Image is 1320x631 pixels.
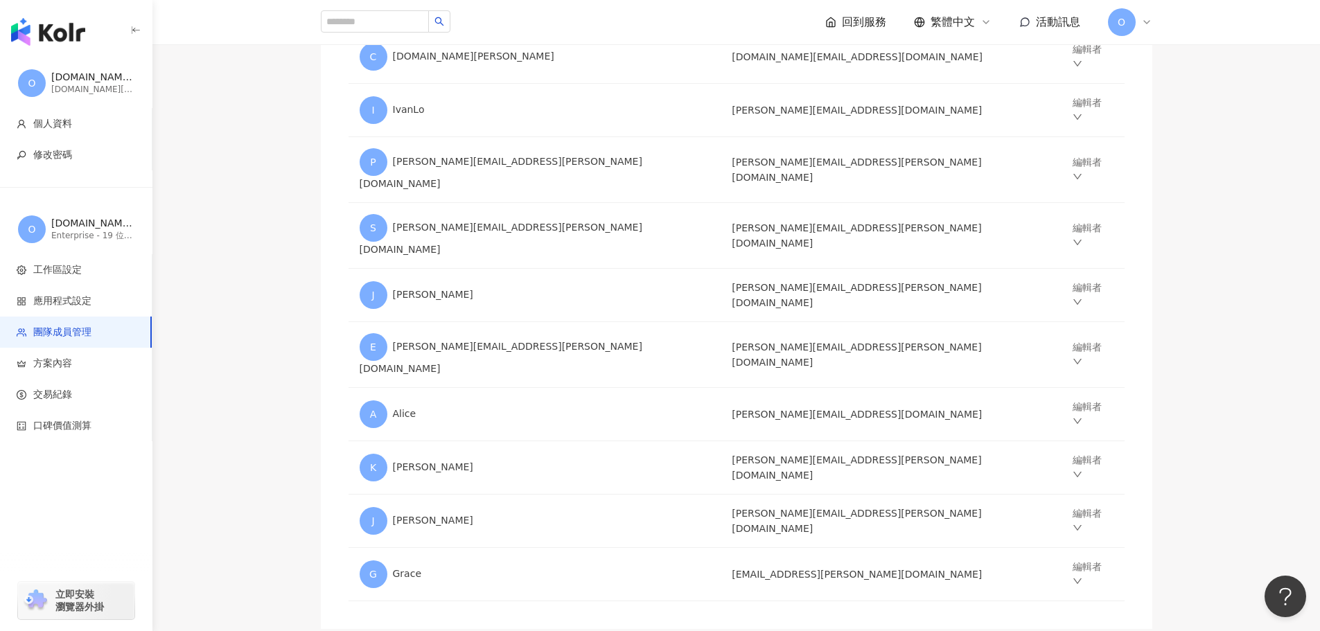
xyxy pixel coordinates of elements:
a: 編輯者 [1073,401,1102,427]
td: [PERSON_NAME][EMAIL_ADDRESS][PERSON_NAME][DOMAIN_NAME] [721,269,1062,322]
a: 回到服務 [825,15,886,30]
span: 方案內容 [33,357,72,371]
td: [PERSON_NAME][EMAIL_ADDRESS][DOMAIN_NAME] [721,388,1062,441]
span: J [371,513,374,528]
span: P [370,154,376,170]
td: [PERSON_NAME][EMAIL_ADDRESS][PERSON_NAME][DOMAIN_NAME] [721,441,1062,495]
td: [PERSON_NAME][EMAIL_ADDRESS][PERSON_NAME][DOMAIN_NAME] [721,137,1062,203]
a: 編輯者 [1073,222,1102,249]
span: down [1073,470,1082,479]
span: A [370,407,377,422]
span: C [370,49,377,64]
span: 活動訊息 [1036,15,1080,28]
div: [DOMAIN_NAME][PERSON_NAME] [360,43,710,71]
a: 編輯者 [1073,44,1102,70]
span: 立即安裝 瀏覽器外掛 [55,588,104,613]
a: 編輯者 [1073,508,1102,534]
div: Grace [360,560,710,588]
div: [DOMAIN_NAME][EMAIL_ADDRESS][DOMAIN_NAME] [51,71,134,85]
iframe: Help Scout Beacon - Open [1265,576,1306,617]
span: down [1073,576,1082,586]
a: 編輯者 [1073,282,1102,308]
a: 編輯者 [1073,157,1102,183]
div: [PERSON_NAME] [360,281,710,309]
td: [EMAIL_ADDRESS][PERSON_NAME][DOMAIN_NAME] [721,548,1062,601]
span: 修改密碼 [33,148,72,162]
span: 團隊成員管理 [33,326,91,339]
span: 口碑價值測算 [33,419,91,433]
span: down [1073,297,1082,307]
div: IvanLo [360,96,710,124]
span: I [371,103,374,118]
span: down [1073,238,1082,247]
span: S [370,220,376,235]
span: O [28,75,35,91]
span: user [17,119,26,129]
span: O [28,222,35,237]
span: K [370,460,376,475]
td: [PERSON_NAME][EMAIL_ADDRESS][PERSON_NAME][DOMAIN_NAME] [721,322,1062,388]
span: down [1073,172,1082,181]
span: down [1073,59,1082,69]
span: 應用程式設定 [33,294,91,308]
span: down [1073,112,1082,122]
td: [PERSON_NAME][EMAIL_ADDRESS][PERSON_NAME][DOMAIN_NAME] [721,495,1062,548]
span: 回到服務 [842,15,886,30]
span: J [371,287,374,303]
span: 工作區設定 [33,263,82,277]
span: 繁體中文 [931,15,975,30]
span: dollar [17,390,26,400]
span: calculator [17,421,26,431]
span: down [1073,357,1082,366]
td: [DOMAIN_NAME][EMAIL_ADDRESS][DOMAIN_NAME] [721,30,1062,84]
div: Alice [360,400,710,428]
div: [PERSON_NAME][EMAIL_ADDRESS][PERSON_NAME][DOMAIN_NAME] [360,214,710,257]
span: O [1118,15,1125,30]
span: key [17,150,26,160]
a: 編輯者 [1073,561,1102,587]
span: G [369,567,377,582]
span: appstore [17,296,26,306]
td: [PERSON_NAME][EMAIL_ADDRESS][PERSON_NAME][DOMAIN_NAME] [721,203,1062,269]
a: 編輯者 [1073,341,1102,368]
td: [PERSON_NAME][EMAIL_ADDRESS][DOMAIN_NAME] [721,84,1062,137]
img: chrome extension [22,589,49,612]
span: 交易紀錄 [33,388,72,402]
span: E [370,339,376,355]
div: [DOMAIN_NAME][EMAIL_ADDRESS][DOMAIN_NAME] [51,84,134,96]
div: [DOMAIN_NAME][EMAIL_ADDRESS][DOMAIN_NAME] 的工作區 [51,217,134,231]
div: [PERSON_NAME] [360,507,710,535]
span: down [1073,416,1082,426]
div: [PERSON_NAME][EMAIL_ADDRESS][PERSON_NAME][DOMAIN_NAME] [360,148,710,191]
span: search [434,17,444,26]
div: [PERSON_NAME][EMAIL_ADDRESS][PERSON_NAME][DOMAIN_NAME] [360,333,710,376]
span: down [1073,523,1082,533]
div: [PERSON_NAME] [360,454,710,481]
img: logo [11,18,85,46]
div: Enterprise - 19 位成員 [51,230,134,242]
a: 編輯者 [1073,454,1102,481]
span: 個人資料 [33,117,72,131]
a: chrome extension立即安裝 瀏覽器外掛 [18,582,134,619]
a: 編輯者 [1073,97,1102,123]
